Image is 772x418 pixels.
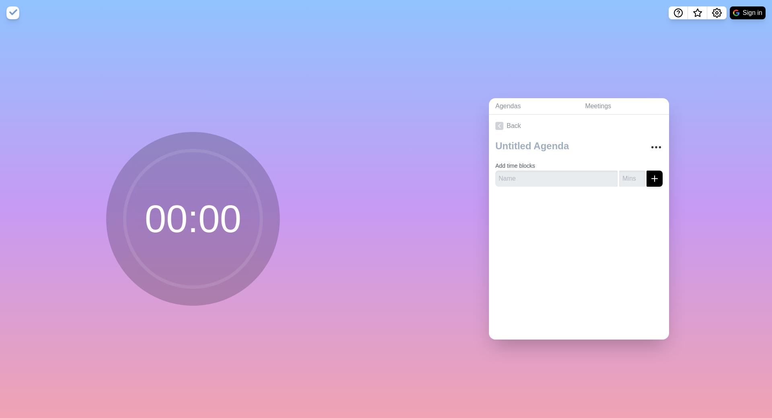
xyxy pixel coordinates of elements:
button: What’s new [688,6,707,19]
button: Settings [707,6,727,19]
a: Meetings [579,98,669,115]
input: Name [495,171,618,187]
input: Mins [619,171,645,187]
button: More [648,139,664,155]
img: google logo [733,10,739,16]
label: Add time blocks [495,163,535,169]
button: Help [669,6,688,19]
a: Back [489,115,669,137]
button: Sign in [730,6,766,19]
a: Agendas [489,98,579,115]
img: timeblocks logo [6,6,19,19]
